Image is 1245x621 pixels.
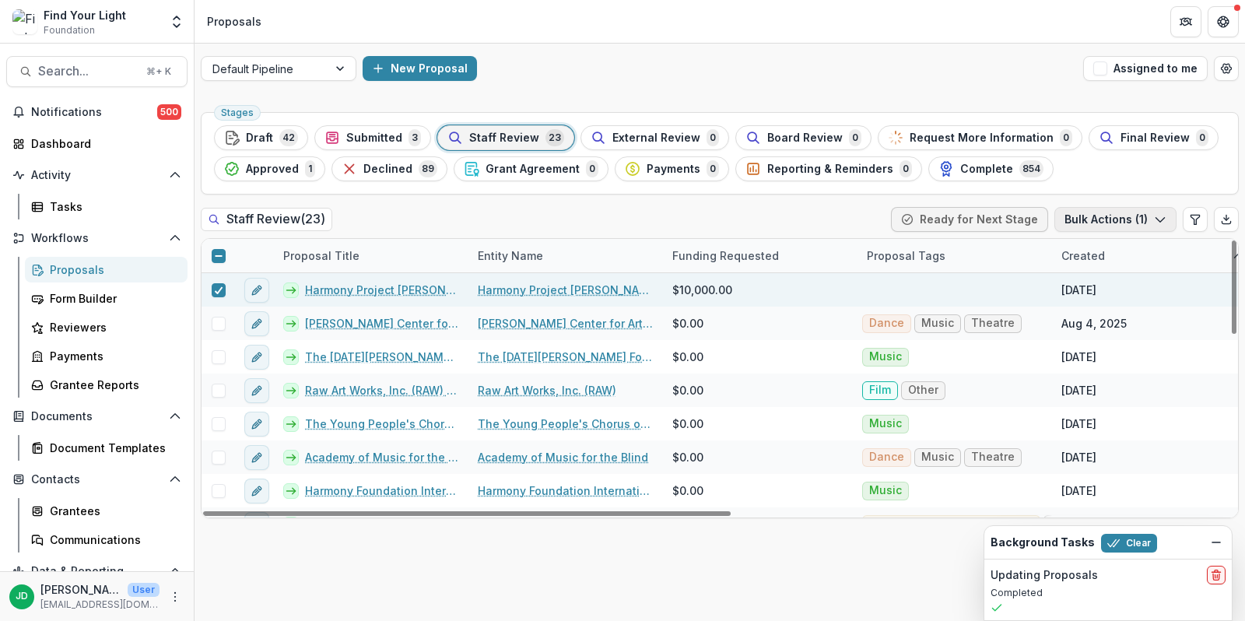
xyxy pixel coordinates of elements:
[25,286,188,311] a: Form Builder
[672,349,703,365] span: $0.00
[478,416,654,432] a: The Young People's Chorus of [US_STATE][GEOGRAPHIC_DATA]
[478,315,654,332] a: [PERSON_NAME] Center for Arts and Music
[25,372,188,398] a: Grantee Reports
[214,125,308,150] button: Draft42
[16,591,28,602] div: Jeffrey Dollinger
[1183,207,1208,232] button: Edit table settings
[1061,382,1096,398] div: [DATE]
[38,64,137,79] span: Search...
[50,198,175,215] div: Tasks
[580,125,729,150] button: External Review0
[6,163,188,188] button: Open Activity
[50,503,175,519] div: Grantees
[244,378,269,403] button: edit
[44,7,126,23] div: Find Your Light
[12,9,37,34] img: Find Your Light
[1083,56,1208,81] button: Assigned to me
[25,257,188,282] a: Proposals
[672,382,703,398] span: $0.00
[50,377,175,393] div: Grantee Reports
[1208,6,1239,37] button: Get Help
[143,63,174,80] div: ⌘ + K
[663,247,788,264] div: Funding Requested
[468,239,663,272] div: Entity Name
[6,404,188,429] button: Open Documents
[274,239,468,272] div: Proposal Title
[960,163,1013,176] span: Complete
[40,598,160,612] p: [EMAIL_ADDRESS][DOMAIN_NAME]
[25,435,188,461] a: Document Templates
[363,56,477,81] button: New Proposal
[767,163,893,176] span: Reporting & Reminders
[214,156,325,181] button: Approved1
[6,559,188,584] button: Open Data & Reporting
[25,314,188,340] a: Reviewers
[305,349,459,365] a: The [DATE][PERSON_NAME] Foundation - 2025 - Find Your Light Foundation 25/26 RFP Grant Application
[1019,160,1043,177] span: 854
[31,106,157,119] span: Notifications
[1196,129,1208,146] span: 0
[900,160,912,177] span: 0
[612,132,700,145] span: External Review
[857,247,955,264] div: Proposal Tags
[157,104,181,120] span: 500
[1061,282,1096,298] div: [DATE]
[454,156,608,181] button: Grant Agreement0
[478,349,654,365] a: The [DATE][PERSON_NAME] Foundation
[244,278,269,303] button: edit
[221,107,254,118] span: Stages
[891,207,1048,232] button: Ready for Next Stage
[305,282,459,298] a: Harmony Project [PERSON_NAME] Inc - 2024-25 - Find Your Light Foundation Request for Proposal
[274,247,369,264] div: Proposal Title
[1061,449,1096,465] div: [DATE]
[31,410,163,423] span: Documents
[279,129,298,146] span: 42
[928,156,1054,181] button: Complete854
[40,581,121,598] p: [PERSON_NAME]
[44,23,95,37] span: Foundation
[672,315,703,332] span: $0.00
[910,132,1054,145] span: Request More Information
[1061,416,1096,432] div: [DATE]
[346,132,402,145] span: Submitted
[244,345,269,370] button: edit
[25,194,188,219] a: Tasks
[305,160,315,177] span: 1
[672,282,732,298] span: $10,000.00
[767,132,843,145] span: Board Review
[991,569,1098,582] h2: Updating Proposals
[663,239,857,272] div: Funding Requested
[246,163,299,176] span: Approved
[31,169,163,182] span: Activity
[25,498,188,524] a: Grantees
[672,449,703,465] span: $0.00
[437,125,574,150] button: Staff Review23
[128,583,160,597] p: User
[314,125,431,150] button: Submitted3
[545,129,564,146] span: 23
[31,473,163,486] span: Contacts
[469,132,539,145] span: Staff Review
[244,412,269,437] button: edit
[672,416,703,432] span: $0.00
[25,343,188,369] a: Payments
[1061,516,1096,532] div: [DATE]
[857,239,1052,272] div: Proposal Tags
[849,129,861,146] span: 0
[6,131,188,156] a: Dashboard
[166,588,184,606] button: More
[1054,207,1177,232] button: Bulk Actions (1)
[244,445,269,470] button: edit
[468,247,552,264] div: Entity Name
[50,319,175,335] div: Reviewers
[1120,132,1190,145] span: Final Review
[50,440,175,456] div: Document Templates
[244,311,269,336] button: edit
[1207,533,1226,552] button: Dismiss
[707,160,719,177] span: 0
[1207,566,1226,584] button: delete
[409,129,421,146] span: 3
[1060,129,1072,146] span: 0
